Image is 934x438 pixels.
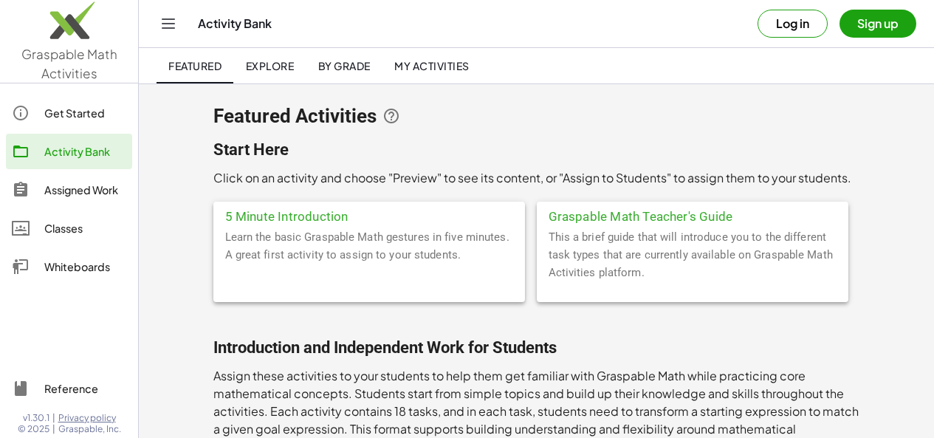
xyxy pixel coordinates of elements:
[6,134,132,169] a: Activity Bank
[44,104,126,122] div: Get Started
[6,211,132,246] a: Classes
[317,59,370,72] span: By Grade
[58,412,121,424] a: Privacy policy
[44,143,126,160] div: Activity Bank
[839,10,916,38] button: Sign up
[52,412,55,424] span: |
[23,412,49,424] span: v1.30.1
[213,202,525,228] div: 5 Minute Introduction
[245,59,294,72] span: Explore
[213,169,860,187] p: Click on an activity and choose "Preview" to see its content, or "Assign to Students" to assign t...
[213,228,525,302] div: Learn the basic Graspable Math gestures in five minutes. A great first activity to assign to your...
[6,172,132,208] a: Assigned Work
[537,202,848,228] div: Graspable Math Teacher's Guide
[394,59,470,72] span: My Activities
[44,380,126,397] div: Reference
[6,95,132,131] a: Get Started
[6,249,132,284] a: Whiteboards
[168,59,222,72] span: Featured
[758,10,828,38] button: Log in
[52,423,55,435] span: |
[6,371,132,406] a: Reference
[21,46,117,81] span: Graspable Math Activities
[213,106,377,126] span: Featured Activities
[44,258,126,276] div: Whiteboards
[213,338,860,358] h2: Introduction and Independent Work for Students
[44,219,126,237] div: Classes
[213,140,860,160] h2: Start Here
[157,12,180,35] button: Toggle navigation
[18,423,49,435] span: © 2025
[58,423,121,435] span: Graspable, Inc.
[44,181,126,199] div: Assigned Work
[537,228,848,302] div: This a brief guide that will introduce you to the different task types that are currently availab...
